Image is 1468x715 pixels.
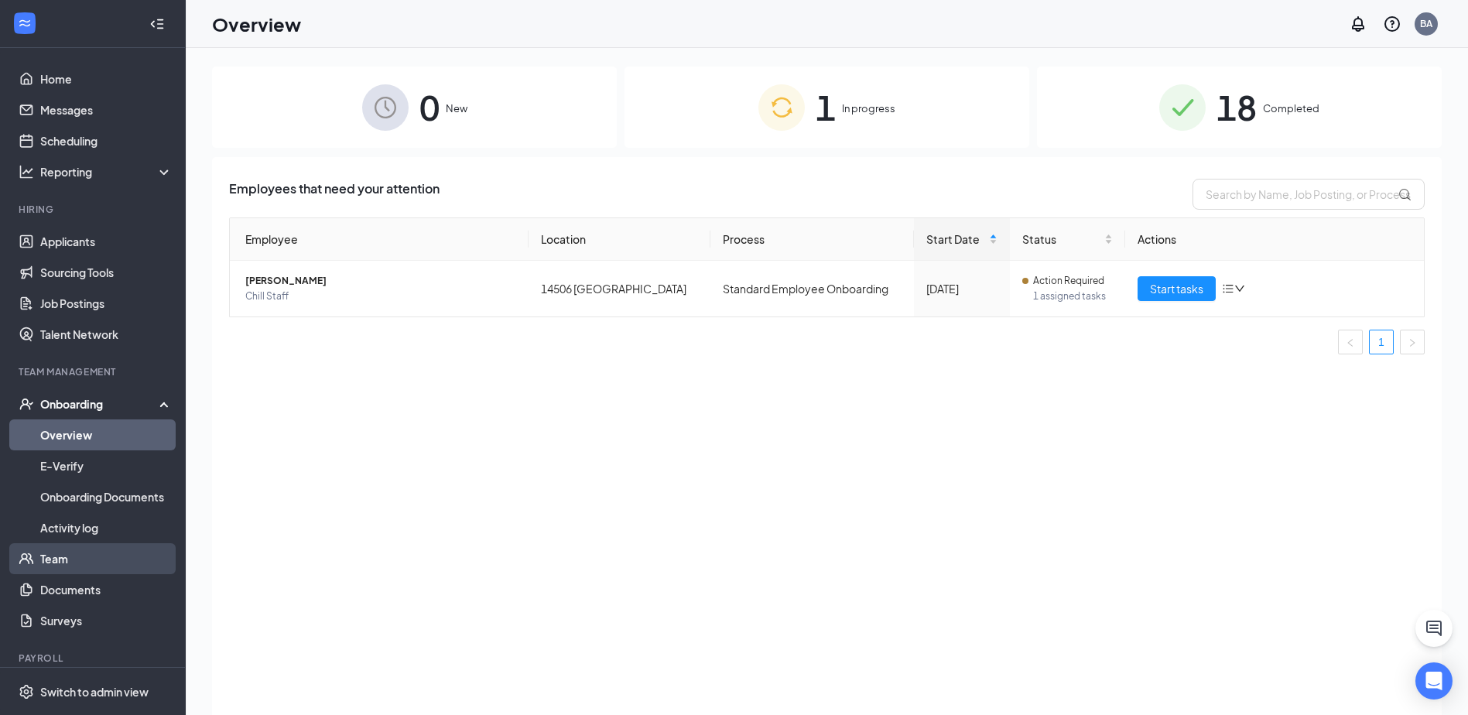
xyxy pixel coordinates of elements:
[19,164,34,180] svg: Analysis
[1010,218,1126,261] th: Status
[1415,662,1453,700] div: Open Intercom Messenger
[1216,80,1257,134] span: 18
[1383,15,1401,33] svg: QuestionInfo
[40,512,173,543] a: Activity log
[1033,289,1114,304] span: 1 assigned tasks
[149,16,165,32] svg: Collapse
[40,319,173,350] a: Talent Network
[926,280,997,297] div: [DATE]
[40,684,149,700] div: Switch to admin view
[710,261,914,316] td: Standard Employee Onboarding
[40,450,173,481] a: E-Verify
[1263,101,1319,116] span: Completed
[1370,330,1393,354] a: 1
[40,257,173,288] a: Sourcing Tools
[40,481,173,512] a: Onboarding Documents
[529,218,710,261] th: Location
[1369,330,1394,354] li: 1
[1400,330,1425,354] button: right
[19,396,34,412] svg: UserCheck
[40,419,173,450] a: Overview
[19,652,169,665] div: Payroll
[230,218,529,261] th: Employee
[529,261,710,316] td: 14506 [GEOGRAPHIC_DATA]
[229,179,440,210] span: Employees that need your attention
[1125,218,1424,261] th: Actions
[1425,619,1443,638] svg: ChatActive
[40,574,173,605] a: Documents
[1222,282,1234,295] span: bars
[710,218,914,261] th: Process
[1346,338,1355,347] span: left
[1193,179,1425,210] input: Search by Name, Job Posting, or Process
[19,365,169,378] div: Team Management
[40,164,173,180] div: Reporting
[1150,280,1203,297] span: Start tasks
[212,11,301,37] h1: Overview
[1400,330,1425,354] li: Next Page
[40,605,173,636] a: Surveys
[40,94,173,125] a: Messages
[17,15,33,31] svg: WorkstreamLogo
[40,125,173,156] a: Scheduling
[446,101,467,116] span: New
[1415,610,1453,647] button: ChatActive
[1138,276,1216,301] button: Start tasks
[40,63,173,94] a: Home
[926,231,986,248] span: Start Date
[1338,330,1363,354] button: left
[1420,17,1432,30] div: BA
[40,288,173,319] a: Job Postings
[419,80,440,134] span: 0
[1408,338,1417,347] span: right
[842,101,895,116] span: In progress
[19,203,169,216] div: Hiring
[1349,15,1367,33] svg: Notifications
[40,543,173,574] a: Team
[245,273,516,289] span: [PERSON_NAME]
[816,80,836,134] span: 1
[1033,273,1104,289] span: Action Required
[245,289,516,304] span: Chill Staff
[19,684,34,700] svg: Settings
[40,226,173,257] a: Applicants
[1234,283,1245,294] span: down
[40,396,159,412] div: Onboarding
[1022,231,1102,248] span: Status
[1338,330,1363,354] li: Previous Page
